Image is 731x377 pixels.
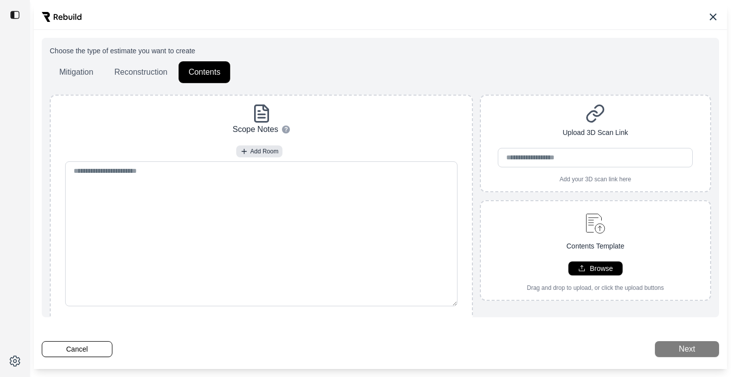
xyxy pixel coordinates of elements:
button: Mitigation [50,62,103,83]
button: Reconstruction [105,62,177,83]
p: Scope Notes [233,124,278,135]
p: Drag and drop to upload, or click the upload buttons [527,284,664,292]
p: Browse [590,263,613,273]
p: Add your 3D scan link here [559,175,631,183]
img: Rebuild [42,12,82,22]
p: Choose the type of estimate you want to create [50,46,711,56]
button: Contents [179,62,230,83]
button: Browse [568,261,623,275]
p: Upload 3D Scan Link [562,127,628,138]
img: toggle sidebar [10,10,20,20]
img: upload-document.svg [581,209,610,237]
p: Contents Template [566,241,624,251]
button: Cancel [42,341,112,357]
button: Add Room [236,145,282,157]
span: Add Room [250,147,278,155]
span: ? [284,126,288,133]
